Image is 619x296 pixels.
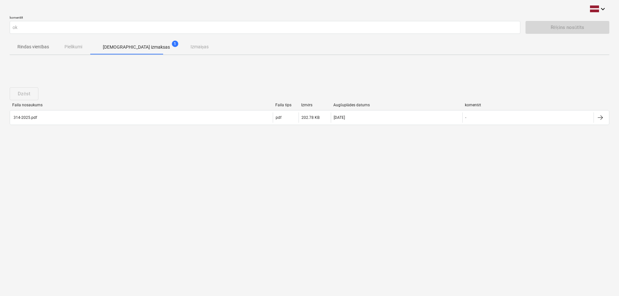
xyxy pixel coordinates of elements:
[12,103,270,107] div: Faila nosaukums
[276,115,281,120] div: pdf
[334,115,345,120] div: [DATE]
[172,41,178,47] span: 1
[465,103,591,108] div: komentēt
[17,43,49,50] p: Rindas vienības
[333,103,460,108] div: Augšuplādes datums
[275,103,296,107] div: Faila tips
[301,103,328,108] div: Izmērs
[301,115,319,120] div: 202.78 KB
[465,115,466,120] div: -
[599,5,607,13] i: keyboard_arrow_down
[10,15,520,21] p: komentēt
[13,115,37,120] div: 314-2025.pdf
[103,44,170,51] p: [DEMOGRAPHIC_DATA] izmaksas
